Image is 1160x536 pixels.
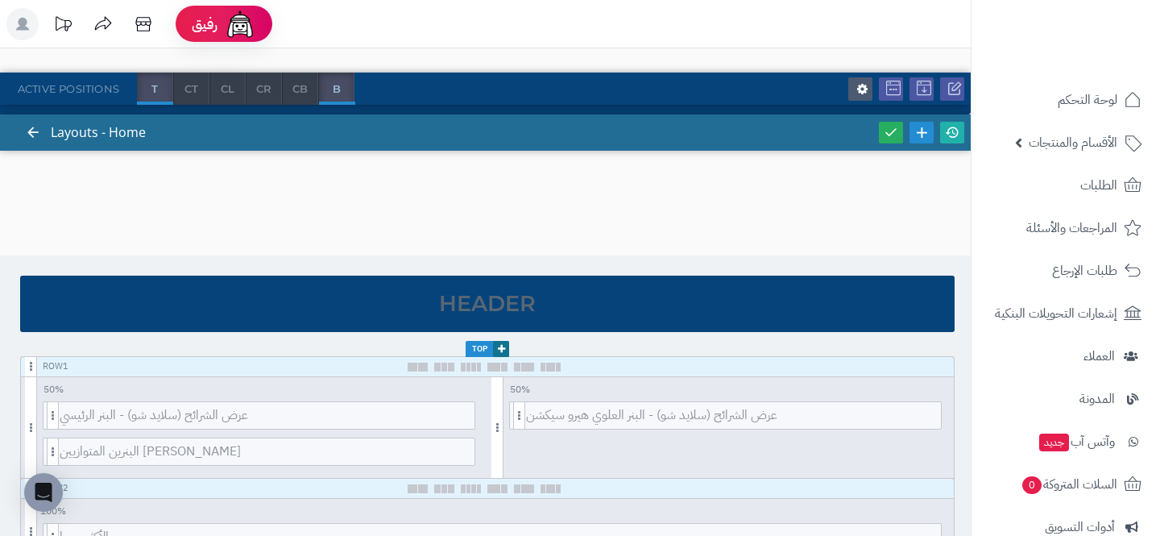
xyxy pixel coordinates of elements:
[210,73,245,105] span: CL
[60,438,474,465] span: البنرين المتوازيين [PERSON_NAME]
[1026,217,1117,239] span: المراجعات والأسئلة
[981,465,1150,504] a: السلات المتروكة0
[319,73,354,105] span: B
[503,380,536,399] span: 50 %
[981,251,1150,290] a: طلبات الإرجاع
[43,8,83,44] a: تحديثات المنصة
[1029,131,1117,154] span: الأقسام والمنتجات
[1021,476,1042,495] span: 0
[1083,345,1115,368] span: العملاء
[981,81,1150,119] a: لوحة التحكم
[60,402,474,429] span: عرض الشرائح (سلايد شو) - البنر الرئيسي
[981,337,1150,376] a: العملاء
[1039,434,1069,451] span: جديد
[37,380,69,399] span: 50 %
[995,302,1117,325] span: إشعارات التحويلات البنكية
[174,73,209,105] span: CT
[526,402,941,429] span: عرض الشرائح (سلايد شو) - البنر العلوي هيرو سيكشن
[1050,18,1145,52] img: logo-2.png
[981,166,1150,205] a: الطلبات
[192,15,217,34] span: رفيق
[137,73,172,105] span: T
[981,294,1150,333] a: إشعارات التحويلات البنكية
[29,114,162,151] div: Layouts - Home
[1052,260,1117,282] span: طلبات الإرجاع
[1079,388,1115,410] span: المدونة
[283,73,317,105] span: CB
[981,209,1150,247] a: المراجعات والأسئلة
[246,73,281,105] span: CR
[224,8,256,40] img: ai-face.png
[1080,174,1117,197] span: الطلبات
[981,422,1150,461] a: وآتس آبجديد
[1058,89,1117,111] span: لوحة التحكم
[43,360,68,373] div: Row 1
[1021,473,1117,496] span: السلات المتروكة
[1038,430,1115,453] span: وآتس آب
[24,473,63,512] div: Open Intercom Messenger
[981,380,1150,418] a: المدونة
[466,341,509,357] span: Top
